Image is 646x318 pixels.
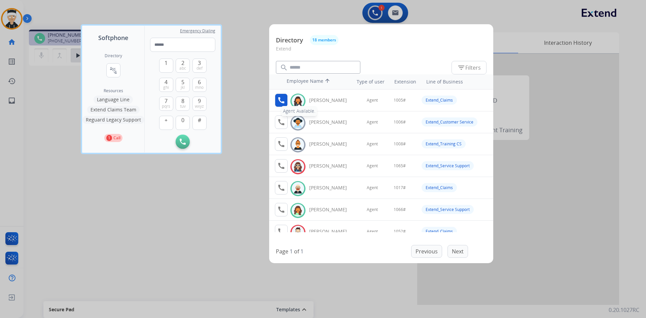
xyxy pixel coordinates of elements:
[347,75,388,89] th: Type of user
[277,96,285,104] mat-icon: call
[165,59,168,67] span: 1
[181,97,184,105] span: 8
[87,106,140,114] button: Extend Claims Team
[394,141,406,147] span: 1008#
[293,183,303,194] img: avatar
[293,96,303,106] img: avatar
[293,118,303,128] img: avatar
[192,116,207,130] button: #
[422,96,457,105] div: Extend_Claims
[422,205,474,214] div: Extend_Service Support
[198,97,201,105] span: 9
[192,78,207,92] button: 6mno
[159,97,173,111] button: 7pqrs
[280,64,288,72] mat-icon: search
[277,162,285,170] mat-icon: call
[394,119,406,125] span: 1006#
[181,59,184,67] span: 2
[293,140,303,150] img: avatar
[176,97,190,111] button: 8tuv
[394,163,406,169] span: 1065#
[277,227,285,236] mat-icon: call
[367,207,378,212] span: Agent
[180,104,186,109] span: tuv
[309,163,354,169] div: [PERSON_NAME]
[309,184,354,191] div: [PERSON_NAME]
[82,116,144,124] button: Reguard Legacy Support
[113,135,120,141] p: Call
[423,75,490,89] th: Line of Business
[367,119,378,125] span: Agent
[422,161,474,170] div: Extend_Service Support
[176,59,190,73] button: 2abc
[309,97,354,104] div: [PERSON_NAME]
[391,75,420,89] th: Extension
[176,78,190,92] button: 5jkl
[192,97,207,111] button: 9wxyz
[159,59,173,73] button: 1
[165,97,168,105] span: 7
[195,85,204,90] span: mno
[422,183,457,192] div: Extend_Claims
[394,185,406,190] span: 1017#
[275,94,288,107] button: Agent Available.
[106,135,112,141] p: 1
[367,229,378,234] span: Agent
[609,306,639,314] p: 0.20.1027RC
[105,53,122,59] h2: Directory
[195,104,204,109] span: wxyz
[181,78,184,86] span: 5
[176,116,190,130] button: 0
[165,116,168,124] span: +
[457,64,465,72] mat-icon: filter_list
[94,96,133,104] button: Language Line
[367,163,378,169] span: Agent
[192,59,207,73] button: 3def
[422,117,477,127] div: Extend_Customer Service
[104,88,123,94] span: Resources
[163,85,169,90] span: ghi
[422,227,457,236] div: Extend_Claims
[394,98,406,103] span: 1005#
[293,227,303,238] img: avatar
[180,28,215,34] span: Emergency Dialing
[422,139,466,148] div: Extend_Training CS
[162,104,170,109] span: pqrs
[310,35,338,45] button: 18 members
[452,61,487,74] button: Filters
[367,98,378,103] span: Agent
[181,85,185,90] span: jkl
[277,206,285,214] mat-icon: call
[104,134,122,142] button: 1Call
[179,66,186,71] span: abc
[323,78,331,86] mat-icon: arrow_upward
[198,78,201,86] span: 6
[109,66,117,74] mat-icon: connect_without_contact
[198,116,201,124] span: #
[159,78,173,92] button: 4ghi
[281,106,317,116] div: Agent Available.
[293,205,303,216] img: avatar
[159,116,173,130] button: +
[180,139,186,145] img: call-button
[181,116,184,124] span: 0
[293,162,303,172] img: avatar
[277,184,285,192] mat-icon: call
[457,64,481,72] span: Filters
[394,207,406,212] span: 1066#
[98,33,128,42] span: Softphone
[294,247,299,255] p: of
[165,78,168,86] span: 4
[277,118,285,126] mat-icon: call
[276,45,487,58] p: Extend
[276,247,288,255] p: Page
[196,66,203,71] span: def
[309,141,354,147] div: [PERSON_NAME]
[309,119,354,126] div: [PERSON_NAME]
[394,229,406,234] span: 1052#
[277,140,285,148] mat-icon: call
[367,185,378,190] span: Agent
[367,141,378,147] span: Agent
[283,74,344,89] th: Employee Name
[309,228,354,235] div: [PERSON_NAME]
